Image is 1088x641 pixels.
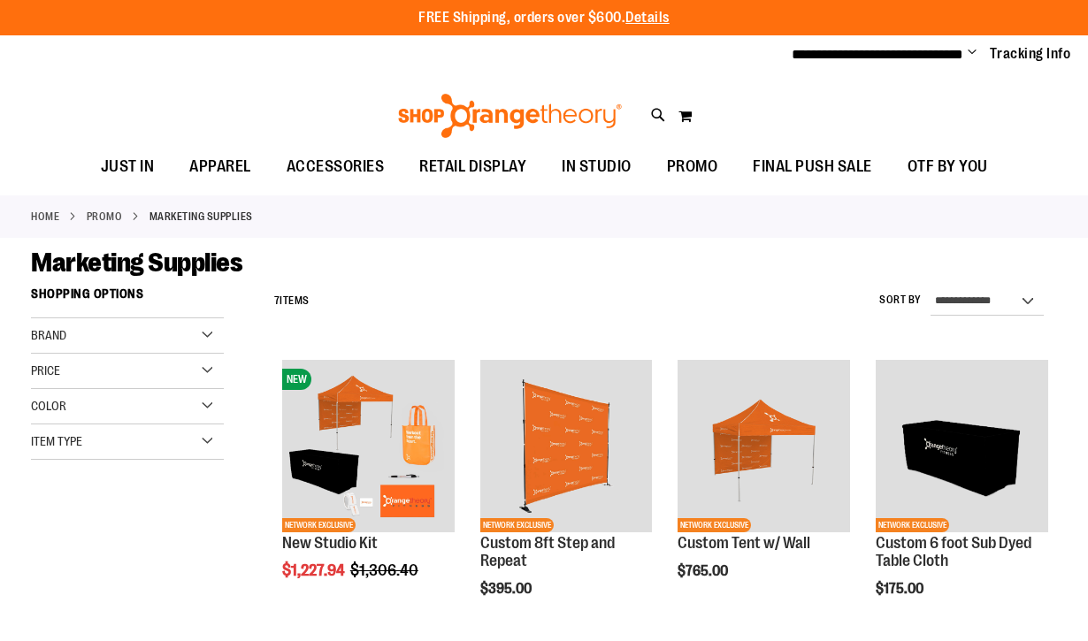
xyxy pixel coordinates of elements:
[753,147,872,187] span: FINAL PUSH SALE
[867,351,1057,632] div: product
[876,360,1048,535] a: OTF 6 foot Sub Dyed Table ClothNETWORK EXCLUSIVE
[31,279,224,318] strong: Shopping Options
[287,147,385,187] span: ACCESSORIES
[678,518,751,532] span: NETWORK EXCLUSIVE
[395,94,624,138] img: Shop Orangetheory
[149,209,253,225] strong: Marketing Supplies
[273,351,464,624] div: product
[678,360,850,535] a: OTF Custom Tent w/single sided wall OrangeNETWORK EXCLUSIVE
[282,360,455,532] img: New Studio Kit
[282,518,356,532] span: NETWORK EXCLUSIVE
[31,363,60,378] span: Price
[968,45,977,63] button: Account menu
[480,360,653,532] img: OTF 8ft Step and Repeat
[419,147,526,187] span: RETAIL DISPLAY
[282,360,455,535] a: New Studio KitNEWNETWORK EXCLUSIVE
[876,518,949,532] span: NETWORK EXCLUSIVE
[876,360,1048,532] img: OTF 6 foot Sub Dyed Table Cloth
[876,534,1031,569] a: Custom 6 foot Sub Dyed Table Cloth
[678,563,731,579] span: $765.00
[667,147,718,187] span: PROMO
[350,561,421,579] span: $1,306.40
[678,534,810,552] a: Custom Tent w/ Wall
[562,147,632,187] span: IN STUDIO
[282,561,348,579] span: $1,227.94
[87,209,123,225] a: PROMO
[31,209,59,225] a: Home
[282,534,378,552] a: New Studio Kit
[31,434,82,448] span: Item Type
[678,360,850,532] img: OTF Custom Tent w/single sided wall Orange
[274,294,280,307] span: 7
[625,10,670,26] a: Details
[282,369,311,390] span: NEW
[480,534,615,569] a: Custom 8ft Step and Repeat
[669,351,859,615] div: product
[908,147,988,187] span: OTF BY YOU
[418,8,670,28] p: FREE Shipping, orders over $600.
[990,44,1071,64] a: Tracking Info
[31,248,242,278] span: Marketing Supplies
[471,351,662,632] div: product
[274,287,310,315] h2: Items
[101,147,155,187] span: JUST IN
[480,581,534,597] span: $395.00
[480,518,554,532] span: NETWORK EXCLUSIVE
[31,328,66,342] span: Brand
[480,360,653,535] a: OTF 8ft Step and RepeatNETWORK EXCLUSIVE
[189,147,251,187] span: APPAREL
[31,399,66,413] span: Color
[876,581,926,597] span: $175.00
[879,293,922,308] label: Sort By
